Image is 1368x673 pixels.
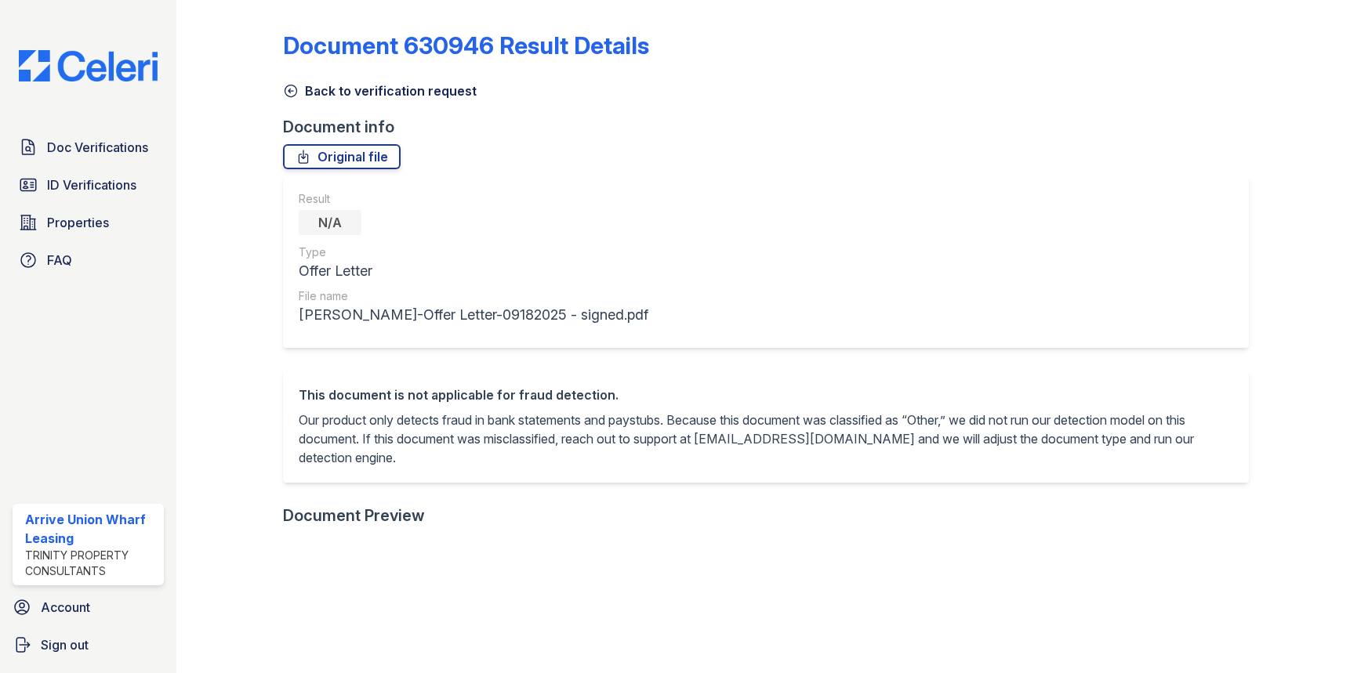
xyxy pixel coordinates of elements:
[13,169,164,201] a: ID Verifications
[41,598,90,617] span: Account
[13,132,164,163] a: Doc Verifications
[13,207,164,238] a: Properties
[47,251,72,270] span: FAQ
[25,548,158,579] div: Trinity Property Consultants
[283,31,649,60] a: Document 630946 Result Details
[283,116,1261,138] div: Document info
[283,144,401,169] a: Original file
[299,304,648,326] div: [PERSON_NAME]-Offer Letter-09182025 - signed.pdf
[13,244,164,276] a: FAQ
[299,288,648,304] div: File name
[299,260,648,282] div: Offer Letter
[25,510,158,548] div: Arrive Union Wharf Leasing
[6,592,170,623] a: Account
[283,505,425,526] div: Document Preview
[299,244,648,260] div: Type
[6,629,170,660] a: Sign out
[47,213,109,232] span: Properties
[283,81,477,100] a: Back to verification request
[6,50,170,81] img: CE_Logo_Blue-a8612792a0a2168367f1c8372b55b34899dd931a85d93a1a3d3e32e68fde9ad4.png
[41,635,89,654] span: Sign out
[47,138,148,157] span: Doc Verifications
[299,191,648,207] div: Result
[47,175,136,194] span: ID Verifications
[299,411,1233,467] p: Our product only detects fraud in bank statements and paystubs. Because this document was classif...
[299,385,1233,404] div: This document is not applicable for fraud detection.
[299,210,361,235] div: N/A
